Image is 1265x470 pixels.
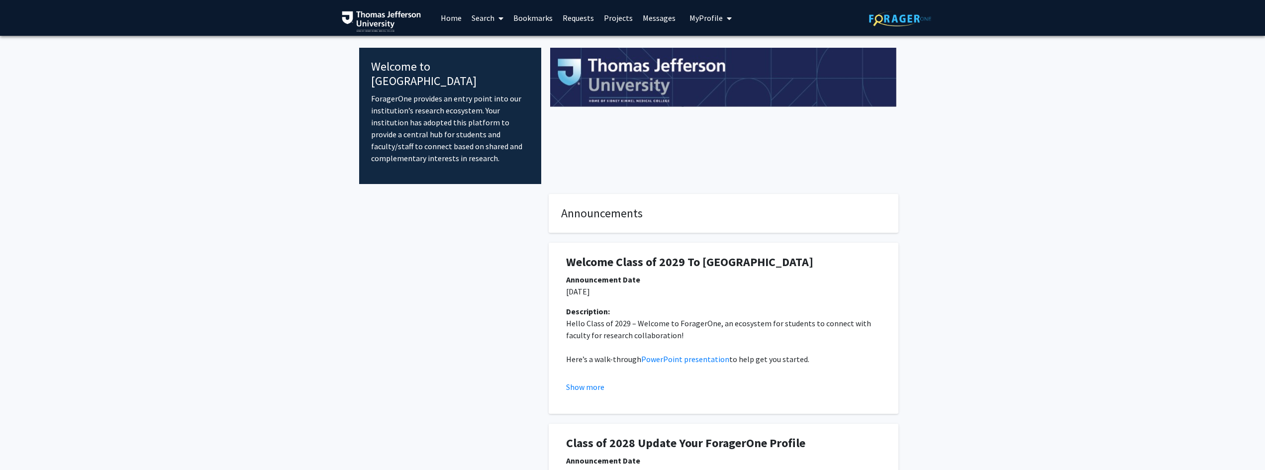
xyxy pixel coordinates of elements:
p: Here’s a walk-through to help get you started. [566,353,881,365]
a: Projects [599,0,638,35]
h4: Announcements [561,206,886,221]
h1: Welcome Class of 2029 To [GEOGRAPHIC_DATA] [566,255,881,270]
a: Requests [558,0,599,35]
a: Messages [638,0,681,35]
p: ForagerOne provides an entry point into our institution’s research ecosystem. Your institution ha... [371,93,530,164]
a: PowerPoint presentation [641,354,729,364]
div: Description: [566,305,881,317]
h1: Class of 2028 Update Your ForagerOne Profile [566,436,881,451]
h4: Welcome to [GEOGRAPHIC_DATA] [371,60,530,89]
span: My Profile [689,13,723,23]
a: Home [436,0,467,35]
div: Announcement Date [566,274,881,285]
div: Announcement Date [566,455,881,467]
iframe: Chat [7,425,42,463]
a: Bookmarks [508,0,558,35]
a: Search [467,0,508,35]
img: Thomas Jefferson University Logo [342,11,421,32]
p: Hello Class of 2029 – Welcome to ForagerOne, an ecosystem for students to connect with faculty fo... [566,317,881,341]
p: [DATE] [566,285,881,297]
img: ForagerOne Logo [869,11,931,26]
button: Show more [566,381,604,393]
img: Cover Image [550,48,897,107]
